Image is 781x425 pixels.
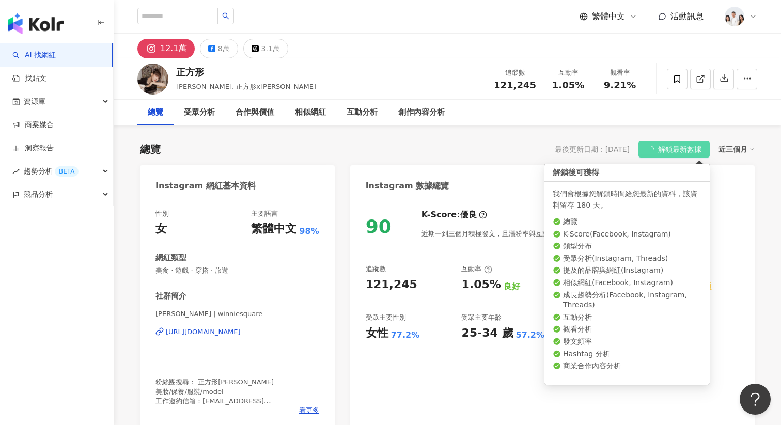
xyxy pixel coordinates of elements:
div: 解鎖後可獲得 [544,164,710,182]
li: 發文頻率 [553,337,701,347]
div: 90 [366,216,392,237]
a: 商案媒合 [12,120,54,130]
span: 資源庫 [24,90,45,113]
li: 總覽 [553,217,701,227]
div: 女 [155,221,167,237]
div: 121,245 [366,277,417,293]
span: loading [646,145,655,153]
div: 正方形 [176,66,316,78]
div: Instagram 網紅基本資料 [155,180,256,192]
div: BETA [55,166,79,177]
li: 類型分布 [553,241,701,251]
button: 12.1萬 [137,39,195,58]
li: 成長趨勢分析 ( Facebook, Instagram, Threads ) [553,290,701,310]
div: 合作與價值 [236,106,274,119]
img: 20231221_NR_1399_Small.jpg [725,7,744,26]
iframe: Help Scout Beacon - Open [740,384,771,415]
span: 解鎖最新數據 [658,141,701,158]
span: 看更多 [299,406,319,415]
div: 25-34 歲 [461,325,513,341]
span: 9.21% [604,80,636,90]
span: 121,245 [494,80,536,90]
div: 受眾主要性別 [366,313,406,322]
span: 競品分析 [24,183,53,206]
div: 良好 [504,281,520,292]
button: 8萬 [200,39,238,58]
div: 創作內容分析 [398,106,445,119]
a: 洞察報告 [12,143,54,153]
div: 受眾主要年齡 [461,313,502,322]
li: 商業合作內容分析 [553,361,701,371]
li: 觀看分析 [553,324,701,335]
span: 繁體中文 [592,11,625,22]
img: logo [8,13,64,34]
div: 觀看率 [600,68,639,78]
li: 相似網紅 ( Facebook, Instagram ) [553,278,701,288]
div: 最後更新日期：[DATE] [555,145,630,153]
div: 互動率 [461,264,492,274]
li: 提及的品牌與網紅 ( Instagram ) [553,265,701,276]
li: K-Score ( Facebook, Instagram ) [553,229,701,240]
div: 12.1萬 [160,41,187,56]
a: [URL][DOMAIN_NAME] [155,327,319,337]
div: 女性 [366,325,388,341]
div: 3.1萬 [261,41,280,56]
div: 社群簡介 [155,291,186,302]
div: 總覽 [140,142,161,156]
div: 1.05% [461,277,501,293]
div: 近三個月 [718,143,755,156]
img: KOL Avatar [137,64,168,95]
span: rise [12,168,20,175]
div: 總覽 [148,106,163,119]
div: 受眾分析 [184,106,215,119]
div: 網紅類型 [155,253,186,263]
button: 解鎖最新數據 [638,141,710,158]
div: 我們會根據您解鎖時間給您最新的資料，該資料留存 180 天。 [553,188,701,211]
div: [URL][DOMAIN_NAME] [166,327,241,337]
span: 活動訊息 [670,11,704,21]
span: 1.05% [552,80,584,90]
div: 77.2% [391,329,420,341]
div: 8萬 [218,41,230,56]
div: 互動分析 [347,106,378,119]
div: 繁體中文 [251,221,296,237]
div: 主要語言 [251,209,278,218]
span: search [222,12,229,20]
a: searchAI 找網紅 [12,50,56,60]
div: 追蹤數 [494,68,536,78]
span: 98% [299,226,319,237]
button: 3.1萬 [243,39,288,58]
div: 近期一到三個月積極發文，且漲粉率與互動率高。 [421,223,599,244]
div: K-Score : [421,209,487,221]
div: 性別 [155,209,169,218]
span: 趨勢分析 [24,160,79,183]
li: Hashtag 分析 [553,349,701,359]
a: 找貼文 [12,73,46,84]
span: [PERSON_NAME], 正方形x[PERSON_NAME] [176,83,316,90]
div: 57.2% [516,329,545,341]
li: 互動分析 [553,312,701,323]
span: [PERSON_NAME] | winniesquare [155,309,319,319]
span: 美食 · 遊戲 · 穿搭 · 旅遊 [155,266,319,275]
span: 粉絲團搜尋： 正方形[PERSON_NAME] 美妝/保養/服裝/model 工作邀約信箱：[EMAIL_ADDRESS][DOMAIN_NAME] 品牌主理人 @carre_tw [155,378,274,423]
div: 優良 [460,209,477,221]
div: 互動率 [549,68,588,78]
div: 追蹤數 [366,264,386,274]
div: 相似網紅 [295,106,326,119]
li: 受眾分析 ( Instagram, Threads ) [553,254,701,264]
div: Instagram 數據總覽 [366,180,449,192]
